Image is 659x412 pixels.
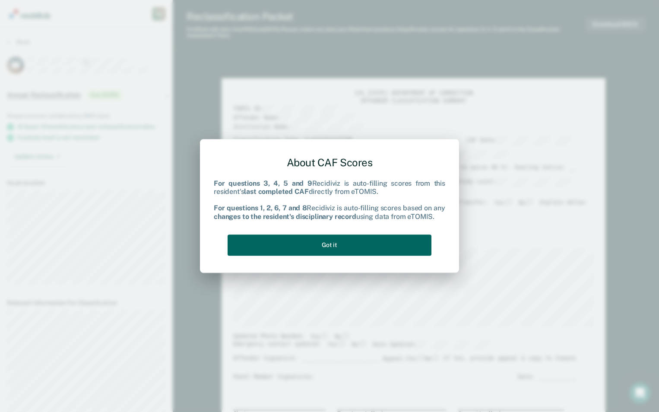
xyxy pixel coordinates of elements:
[214,204,307,212] b: For questions 1, 2, 6, 7 and 8
[214,149,445,176] div: About CAF Scores
[228,235,431,256] button: Got it
[244,187,308,196] b: last completed CAF
[214,179,445,221] div: Recidiviz is auto-filling scores from this resident's directly from eTOMIS. Recidiviz is auto-fil...
[214,212,356,221] b: changes to the resident's disciplinary record
[214,179,312,187] b: For questions 3, 4, 5 and 9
